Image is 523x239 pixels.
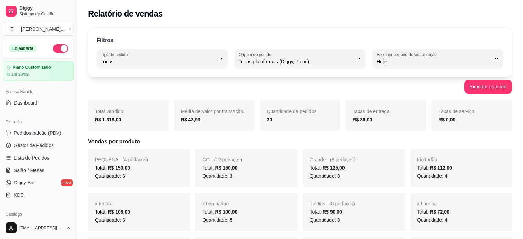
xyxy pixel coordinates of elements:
[3,117,74,128] div: Dia a dia
[181,117,200,122] strong: R$ 43,93
[417,209,449,215] span: Total:
[310,165,345,171] span: Total:
[3,22,74,36] button: Select a team
[95,209,130,215] span: Total:
[9,25,15,32] span: T
[3,220,74,236] button: [EMAIL_ADDRESS][DOMAIN_NAME]
[3,97,74,108] a: Dashboard
[95,201,111,206] span: x-tudão
[95,109,123,114] span: Total vendido
[97,49,228,68] button: Tipo do pedidoTodos
[202,217,232,223] span: Quantidade:
[202,209,237,215] span: Total:
[323,209,342,215] span: R$ 90,00
[310,217,340,223] span: Quantidade:
[101,52,130,57] label: Tipo do pedido
[19,5,71,11] span: Diggy
[97,36,113,44] p: Filtros
[438,117,455,122] strong: R$ 0,00
[310,157,356,162] span: Grande - (8 pedaços)
[3,86,74,97] div: Acesso Rápido
[3,152,74,163] a: Lista de Pedidos
[3,61,74,81] a: Plano Customizadoaté 28/09
[445,217,447,223] span: 4
[202,165,237,171] span: Total:
[377,58,491,65] span: Hoje
[101,58,215,65] span: Todos
[3,209,74,220] div: Catálogo
[430,209,449,215] span: R$ 72,00
[3,189,74,200] a: KDS
[14,192,24,198] span: KDS
[95,217,125,223] span: Quantidade:
[337,173,340,179] span: 3
[417,165,452,171] span: Total:
[417,173,447,179] span: Quantidade:
[14,154,50,161] span: Lista de Pedidos
[14,167,44,174] span: Salão / Mesas
[21,25,65,32] div: [PERSON_NAME] ...
[239,58,353,65] span: Todas plataformas (Diggy, iFood)
[323,165,345,171] span: R$ 125,00
[3,128,74,139] button: Pedidos balcão (PDV)
[3,3,74,19] a: DiggySistema de Gestão
[230,217,232,223] span: 5
[352,109,389,114] span: Taxas de entrega
[337,217,340,223] span: 3
[202,201,229,206] span: x bombadão
[352,117,372,122] strong: R$ 36,00
[108,209,130,215] span: R$ 108,00
[445,173,447,179] span: 4
[310,201,355,206] span: médias - (6 pedaços)
[215,165,238,171] span: R$ 150,00
[438,109,474,114] span: Taxas de serviço
[9,45,37,52] div: Loja aberta
[95,157,148,162] span: PEQUENA - (4 pedaços)
[3,165,74,176] a: Salão / Mesas
[230,173,232,179] span: 3
[310,173,340,179] span: Quantidade:
[310,209,342,215] span: Total:
[122,217,125,223] span: 6
[19,225,63,231] span: [EMAIL_ADDRESS][DOMAIN_NAME]
[267,117,272,122] strong: 30
[95,117,121,122] strong: R$ 1.318,00
[19,11,71,17] span: Sistema de Gestão
[14,99,37,106] span: Dashboard
[122,173,125,179] span: 6
[181,109,243,114] span: Média de valor por transação
[417,201,437,206] span: x banana
[202,173,232,179] span: Quantidade:
[88,138,512,146] h5: Vendas por produto
[11,72,29,77] article: até 28/09
[377,52,439,57] label: Escolher período de visualização
[3,140,74,151] a: Gestor de Pedidos
[88,8,163,19] h2: Relatório de vendas
[53,44,68,53] button: Alterar Status
[239,52,273,57] label: Origem do pedido
[215,209,238,215] span: R$ 100,00
[430,165,452,171] span: R$ 112,00
[13,65,51,70] article: Plano Customizado
[14,130,61,137] span: Pedidos balcão (PDV)
[108,165,130,171] span: R$ 150,00
[14,179,35,186] span: Diggy Bot
[372,49,503,68] button: Escolher período de visualizaçãoHoje
[95,173,125,179] span: Quantidade:
[3,177,74,188] a: Diggy Botnovo
[95,165,130,171] span: Total:
[14,142,54,149] span: Gestor de Pedidos
[235,49,366,68] button: Origem do pedidoTodas plataformas (Diggy, iFood)
[417,157,437,162] span: trio tudão
[202,157,242,162] span: GG - (12 pedaços)
[417,217,447,223] span: Quantidade:
[464,80,512,94] button: Exportar relatório
[267,109,317,114] span: Quantidade de pedidos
